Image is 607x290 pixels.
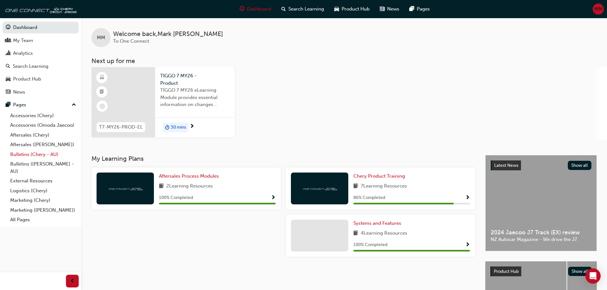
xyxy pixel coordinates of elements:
[494,269,519,274] span: Product Hub
[159,194,193,202] span: 100 % Completed
[409,5,414,13] span: pages-icon
[3,3,76,15] img: oneconnect
[353,220,401,226] span: Systems and Features
[100,88,104,96] span: booktick-icon
[404,3,435,16] a: pages-iconPages
[6,25,11,31] span: guage-icon
[8,140,79,150] a: Aftersales ([PERSON_NAME])
[8,120,79,130] a: Accessories (Omoda Jaecoo)
[494,163,518,168] span: Latest News
[91,155,475,162] h3: My Learning Plans
[361,182,407,190] span: 7 Learning Resources
[491,160,591,171] a: Latest NewsShow all
[342,5,370,13] span: Product Hub
[108,185,143,191] img: oneconnect
[13,63,48,70] div: Search Learning
[485,155,597,251] a: Latest NewsShow all2024 Jaecoo J7 Track (EX) reviewNZ Autocar Magazine - We drive the J7.
[3,47,79,59] a: Analytics
[353,220,404,227] a: Systems and Features
[6,102,11,108] span: pages-icon
[8,111,79,121] a: Accessories (Chery)
[6,38,11,44] span: people-icon
[8,205,79,215] a: Marketing ([PERSON_NAME])
[594,5,603,13] span: MM
[353,241,387,249] span: 100 % Completed
[353,173,405,179] span: Chery Product Training
[72,101,76,109] span: up-icon
[165,123,170,131] span: duration-icon
[13,88,25,96] div: News
[166,182,213,190] span: 2 Learning Resources
[159,173,221,180] a: Aftersales Process Modules
[190,124,194,130] span: next-icon
[568,267,592,276] button: Show all
[353,230,358,237] span: book-icon
[329,3,375,16] a: car-iconProduct Hub
[247,5,271,13] span: Dashboard
[353,182,358,190] span: book-icon
[8,150,79,159] a: Bulletins (Chery - AU)
[171,124,186,131] span: 30 mins
[240,5,244,13] span: guage-icon
[8,130,79,140] a: Aftersales (Chery)
[3,35,79,46] a: My Team
[593,4,604,15] button: MM
[8,186,79,196] a: Logistics (Chery)
[8,195,79,205] a: Marketing (Chery)
[417,5,430,13] span: Pages
[387,5,399,13] span: News
[13,101,26,109] div: Pages
[465,241,470,249] button: Show Progress
[375,3,404,16] a: news-iconNews
[113,38,149,44] span: To One Connect
[8,176,79,186] a: External Resources
[276,3,329,16] a: search-iconSearch Learning
[271,195,276,201] span: Show Progress
[334,5,339,13] span: car-icon
[6,76,11,82] span: car-icon
[160,87,230,108] span: TIGGO 7 MY26 eLearning Module provides essential information on changes introduced with the new M...
[8,215,79,225] a: All Pages
[491,229,591,236] span: 2024 Jaecoo J7 Track (EX) review
[302,185,337,191] img: oneconnect
[70,277,75,285] span: prev-icon
[13,37,33,44] div: My Team
[353,173,408,180] a: Chery Product Training
[3,20,79,99] button: DashboardMy TeamAnalyticsSearch LearningProduct HubNews
[353,194,385,202] span: 86 % Completed
[380,5,385,13] span: news-icon
[3,86,79,98] a: News
[91,67,235,137] a: T7-MY26-PROD-ELTIGGO 7 MY26 - ProductTIGGO 7 MY26 eLearning Module provides essential information...
[6,64,10,69] span: search-icon
[113,31,223,38] span: Welcome back , Mark [PERSON_NAME]
[160,72,230,87] span: TIGGO 7 MY26 - Product
[81,57,607,65] h3: Next up for me
[568,161,592,170] button: Show all
[99,124,143,131] span: T7-MY26-PROD-EL
[491,236,591,243] span: NZ Autocar Magazine - We drive the J7.
[159,173,219,179] span: Aftersales Process Modules
[159,182,164,190] span: book-icon
[3,22,79,33] a: Dashboard
[361,230,407,237] span: 4 Learning Resources
[465,242,470,248] span: Show Progress
[271,194,276,202] button: Show Progress
[6,89,11,95] span: news-icon
[3,99,79,111] button: Pages
[97,34,105,41] span: MM
[235,3,276,16] a: guage-iconDashboard
[490,266,592,277] a: Product HubShow all
[585,268,601,284] div: Open Intercom Messenger
[13,50,33,57] div: Analytics
[99,103,105,109] span: learningRecordVerb_NONE-icon
[6,51,11,56] span: chart-icon
[8,159,79,176] a: Bulletins ([PERSON_NAME] - AU)
[465,195,470,201] span: Show Progress
[465,194,470,202] button: Show Progress
[3,60,79,72] a: Search Learning
[3,73,79,85] a: Product Hub
[288,5,324,13] span: Search Learning
[100,74,104,82] span: learningResourceType_ELEARNING-icon
[13,75,41,83] div: Product Hub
